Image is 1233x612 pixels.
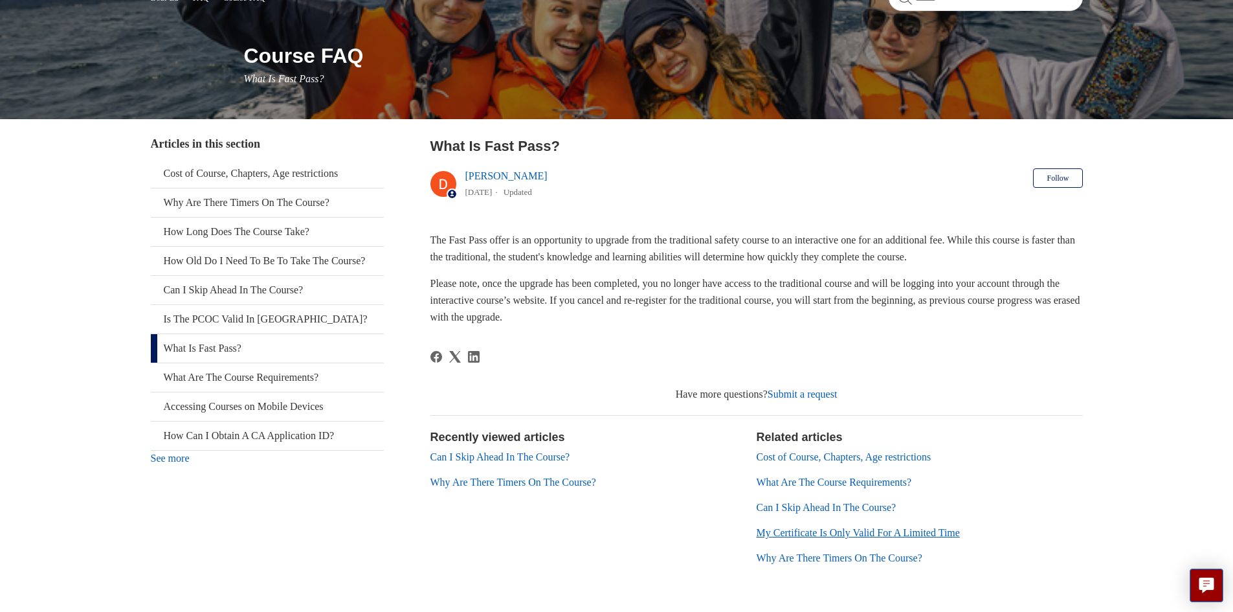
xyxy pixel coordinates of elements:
a: How Old Do I Need To Be To Take The Course? [151,247,384,275]
a: My Certificate Is Only Valid For A Limited Time [757,527,960,538]
a: X Corp [449,351,461,363]
a: [PERSON_NAME] [465,170,548,181]
svg: Share this page on LinkedIn [468,351,480,363]
a: Cost of Course, Chapters, Age restrictions [151,159,384,188]
h1: Course FAQ [244,40,1083,71]
h2: Related articles [757,429,1083,446]
h2: What Is Fast Pass? [430,135,1083,157]
a: Is The PCOC Valid In [GEOGRAPHIC_DATA]? [151,305,384,334]
span: Articles in this section [151,137,260,150]
a: How Can I Obtain A CA Application ID? [151,422,384,450]
a: What Are The Course Requirements? [151,363,384,392]
a: See more [151,453,190,464]
span: The Fast Pass offer is an opportunity to upgrade from the traditional safety course to an interac... [430,234,1075,262]
button: Follow Article [1033,168,1082,188]
a: Why Are There Timers On The Course? [430,477,596,488]
a: Can I Skip Ahead In The Course? [151,276,384,304]
time: 03/21/2024, 11:25 [465,187,493,197]
button: Live chat [1190,569,1223,602]
a: How Long Does The Course Take? [151,218,384,246]
a: Submit a request [768,389,838,400]
h2: Recently viewed articles [430,429,744,446]
a: Can I Skip Ahead In The Course? [430,451,570,462]
a: Accessing Courses on Mobile Devices [151,392,384,421]
a: Cost of Course, Chapters, Age restrictions [757,451,931,462]
span: Please note, once the upgrade has been completed, you no longer have access to the traditional co... [430,278,1080,322]
div: Have more questions? [430,387,1083,402]
li: Updated [504,187,532,197]
a: LinkedIn [468,351,480,363]
a: Can I Skip Ahead In The Course? [757,502,896,513]
a: Facebook [430,351,442,363]
svg: Share this page on Facebook [430,351,442,363]
a: What Are The Course Requirements? [757,477,912,488]
a: What Is Fast Pass? [151,334,384,363]
span: What Is Fast Pass? [244,73,324,84]
a: Why Are There Timers On The Course? [151,188,384,217]
svg: Share this page on X Corp [449,351,461,363]
a: Why Are There Timers On The Course? [757,552,922,563]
